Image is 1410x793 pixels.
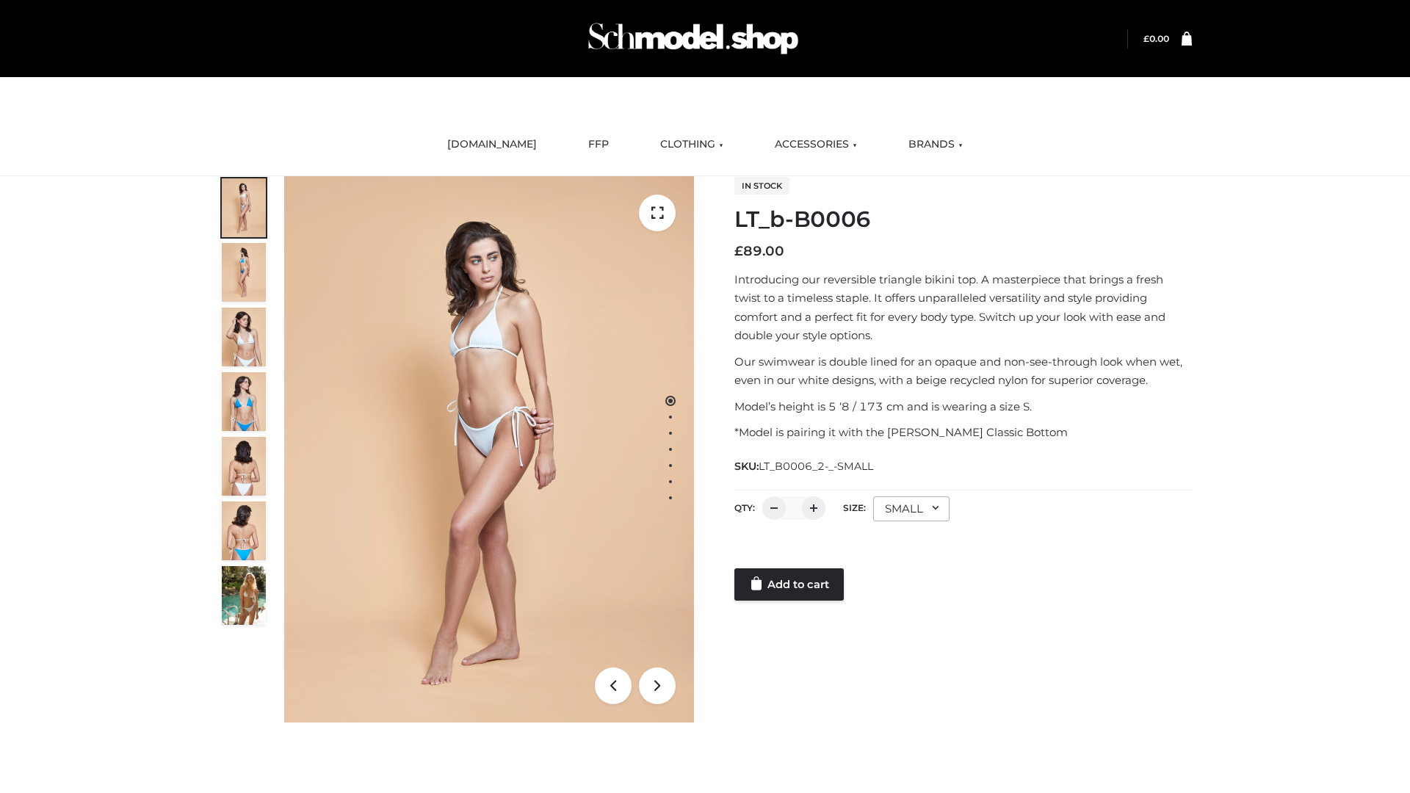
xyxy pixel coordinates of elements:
[897,128,974,161] a: BRANDS
[1143,33,1169,44] bdi: 0.00
[734,270,1192,345] p: Introducing our reversible triangle bikini top. A masterpiece that brings a fresh twist to a time...
[734,568,844,601] a: Add to cart
[222,501,266,560] img: ArielClassicBikiniTop_CloudNine_AzureSky_OW114ECO_8-scaled.jpg
[734,206,1192,233] h1: LT_b-B0006
[873,496,950,521] div: SMALL
[734,397,1192,416] p: Model’s height is 5 ‘8 / 173 cm and is wearing a size S.
[734,502,755,513] label: QTY:
[734,457,875,475] span: SKU:
[734,177,789,195] span: In stock
[436,128,548,161] a: [DOMAIN_NAME]
[649,128,734,161] a: CLOTHING
[843,502,866,513] label: Size:
[734,243,743,259] span: £
[759,460,873,473] span: LT_B0006_2-_-SMALL
[284,176,694,723] img: ArielClassicBikiniTop_CloudNine_AzureSky_OW114ECO_1
[734,423,1192,442] p: *Model is pairing it with the [PERSON_NAME] Classic Bottom
[222,566,266,625] img: Arieltop_CloudNine_AzureSky2.jpg
[734,352,1192,390] p: Our swimwear is double lined for an opaque and non-see-through look when wet, even in our white d...
[222,243,266,302] img: ArielClassicBikiniTop_CloudNine_AzureSky_OW114ECO_2-scaled.jpg
[222,178,266,237] img: ArielClassicBikiniTop_CloudNine_AzureSky_OW114ECO_1-scaled.jpg
[1143,33,1169,44] a: £0.00
[764,128,868,161] a: ACCESSORIES
[222,308,266,366] img: ArielClassicBikiniTop_CloudNine_AzureSky_OW114ECO_3-scaled.jpg
[734,243,784,259] bdi: 89.00
[222,372,266,431] img: ArielClassicBikiniTop_CloudNine_AzureSky_OW114ECO_4-scaled.jpg
[583,10,803,68] img: Schmodel Admin 964
[1143,33,1149,44] span: £
[577,128,620,161] a: FFP
[222,437,266,496] img: ArielClassicBikiniTop_CloudNine_AzureSky_OW114ECO_7-scaled.jpg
